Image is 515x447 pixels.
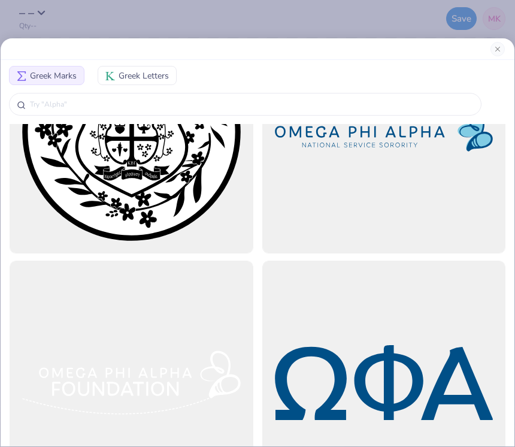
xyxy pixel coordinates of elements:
[490,42,505,56] button: Close
[30,70,77,82] span: Greek Marks
[29,98,474,110] input: Try "Alpha"
[17,71,26,81] img: Greek Marks
[105,71,115,81] img: Greek Letters
[98,66,177,85] button: Greek LettersGreek Letters
[9,66,84,85] button: Greek MarksGreek Marks
[119,70,169,82] span: Greek Letters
